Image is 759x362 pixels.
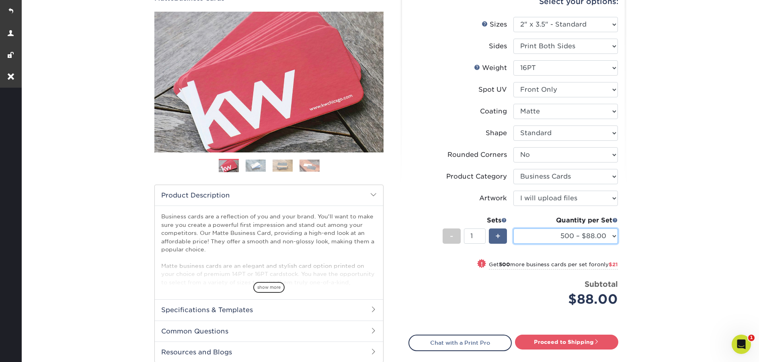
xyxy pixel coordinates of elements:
div: Coating [480,107,507,116]
div: Weight [474,63,507,73]
img: Business Cards 02 [246,159,266,172]
span: ! [481,260,483,268]
span: $21 [609,261,618,267]
h2: Specifications & Templates [155,299,383,320]
img: Business Cards 01 [219,156,239,176]
span: + [495,230,501,242]
a: Proceed to Shipping [515,335,618,349]
div: Spot UV [478,85,507,95]
p: Business cards are a reflection of you and your brand. You'll want to make sure you create a powe... [161,212,377,327]
iframe: Intercom live chat [732,335,751,354]
span: only [597,261,618,267]
span: show more [253,282,285,293]
span: - [450,230,453,242]
div: $88.00 [519,290,618,309]
h2: Common Questions [155,321,383,341]
h2: Product Description [155,185,383,206]
div: Sizes [482,20,507,29]
strong: 500 [499,261,510,267]
span: 1 [748,335,755,341]
img: Business Cards 03 [273,159,293,172]
div: Shape [486,128,507,138]
div: Sets [443,216,507,225]
div: Artwork [479,193,507,203]
strong: Subtotal [585,280,618,288]
div: Quantity per Set [513,216,618,225]
img: Business Cards 04 [299,159,320,172]
a: Chat with a Print Pro [408,335,512,351]
div: Rounded Corners [447,150,507,160]
small: Get more business cards per set for [489,261,618,269]
div: Product Category [446,172,507,181]
div: Sides [489,41,507,51]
